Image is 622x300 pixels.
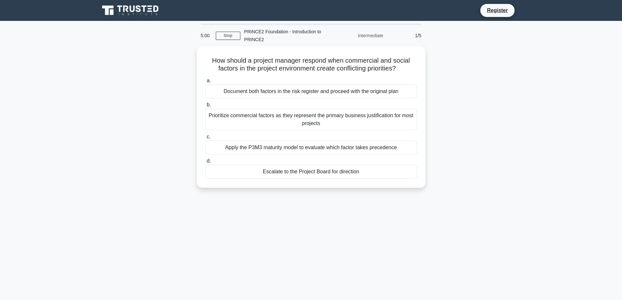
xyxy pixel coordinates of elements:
[205,56,418,73] h5: How should a project manager respond when commercial and social factors in the project environmen...
[207,134,211,139] span: c.
[207,158,211,164] span: d.
[216,32,240,40] a: Stop
[330,29,387,42] div: Intermediate
[240,25,330,46] div: PRINCE2 Foundation - Introduction to PRINCE2
[205,165,417,179] div: Escalate to the Project Board for direction
[207,102,211,107] span: b.
[205,109,417,130] div: Prioritize commercial factors as they represent the primary business justification for most projects
[483,6,512,14] a: Register
[205,141,417,154] div: Apply the P3M3 maturity model to evaluate which factor takes precedence
[387,29,425,42] div: 1/5
[207,78,211,83] span: a.
[197,29,216,42] div: 5:00
[205,85,417,98] div: Document both factors in the risk register and proceed with the original plan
